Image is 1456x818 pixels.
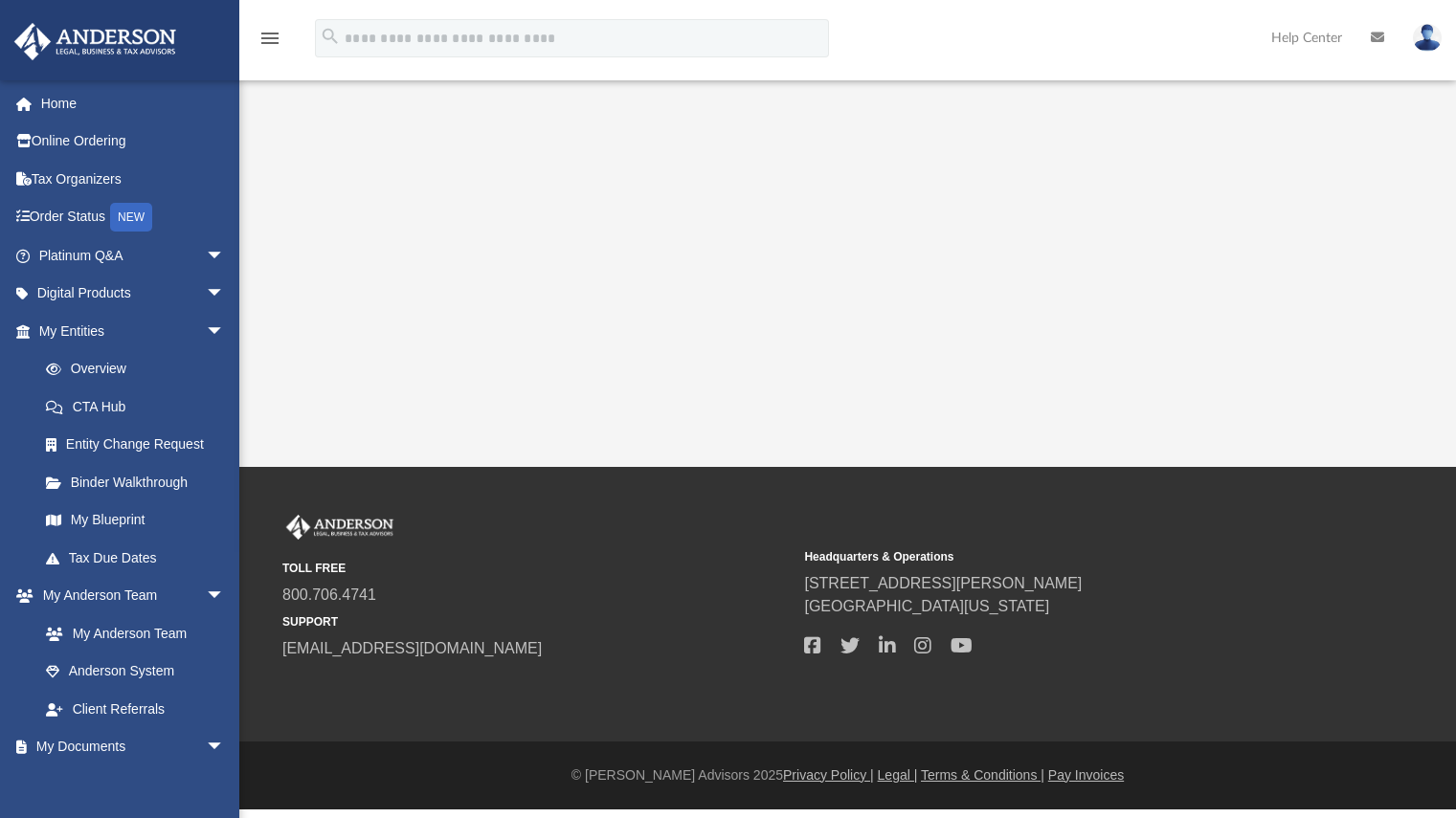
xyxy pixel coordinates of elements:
[9,23,182,60] img: Anderson Advisors Platinum Portal
[878,767,918,783] a: Legal |
[13,312,254,350] a: My Entitiesarrow_drop_down
[13,577,244,615] a: My Anderson Teamarrow_drop_down
[206,728,244,767] span: arrow_drop_down
[27,690,244,728] a: Client Referrals
[13,122,254,161] a: Online Ordering
[110,203,152,232] div: NEW
[13,198,254,237] a: Order StatusNEW
[1048,767,1124,783] a: Pay Invoices
[258,36,281,50] a: menu
[27,539,254,577] a: Tax Due Dates
[27,387,254,426] a: CTA Hub
[27,501,244,540] a: My Blueprint
[282,613,791,630] small: SUPPORT
[13,236,254,275] a: Platinum Q&Aarrow_drop_down
[27,426,254,464] a: Entity Change Request
[921,767,1044,783] a: Terms & Conditions |
[258,27,281,50] i: menu
[206,577,244,616] span: arrow_drop_down
[1413,24,1442,52] img: User Pic
[282,515,397,540] img: Anderson Advisors Platinum Portal
[320,26,341,47] i: search
[783,767,874,783] a: Privacy Policy |
[27,350,254,388] a: Overview
[282,586,376,603] a: 800.706.4741
[804,575,1082,591] a: [STREET_ADDRESS][PERSON_NAME]
[13,275,254,313] a: Digital Productsarrow_drop_down
[13,84,254,122] a: Home
[13,160,254,198] a: Tax Organizers
[13,728,244,766] a: My Documentsarrow_drop_down
[27,652,244,691] a: Anderson System
[239,765,1456,785] div: © [PERSON_NAME] Advisors 2025
[206,275,244,314] span: arrow_drop_down
[282,640,542,656] a: [EMAIL_ADDRESS][DOMAIN_NAME]
[27,614,235,652] a: My Anderson Team
[282,560,791,577] small: TOLL FREE
[27,463,254,501] a: Binder Walkthrough
[804,598,1049,614] a: [GEOGRAPHIC_DATA][US_STATE]
[206,236,244,276] span: arrow_drop_down
[206,312,244,351] span: arrow_drop_down
[804,548,1312,565] small: Headquarters & Operations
